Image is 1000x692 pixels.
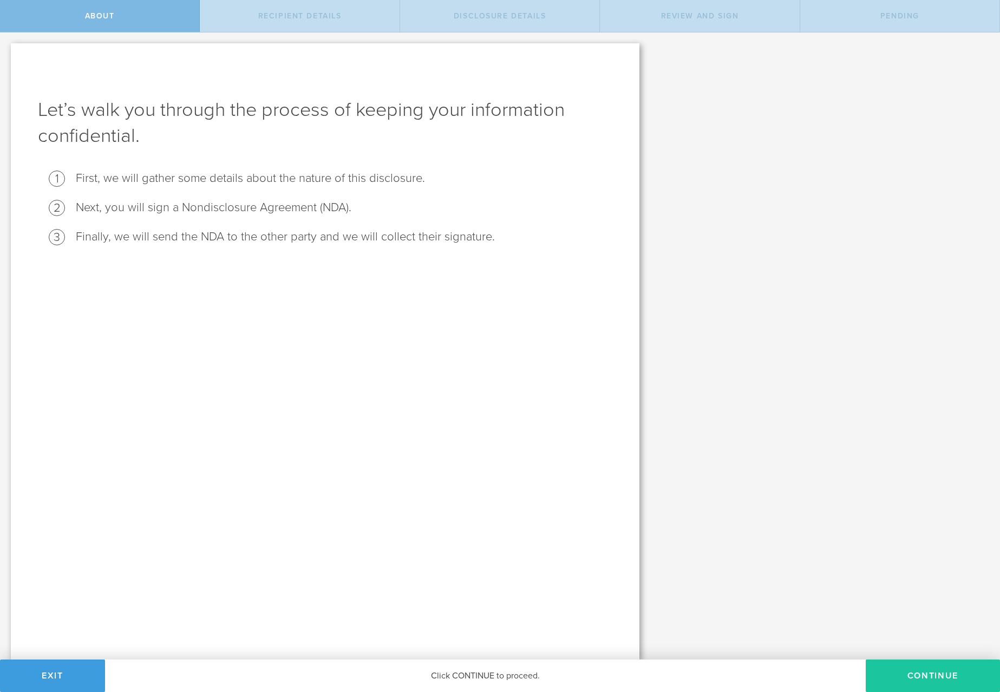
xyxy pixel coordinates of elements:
li: First, we will gather some details about the nature of this disclosure. [76,171,612,186]
li: Next, you will sign a Nondisclosure Agreement (NDA). [76,200,612,216]
button: Continue [866,660,1000,692]
span: Pending [880,11,919,21]
div: Click CONTINUE to proceed. [105,660,866,692]
span: Review and sign [661,11,739,21]
span: Recipient details [258,11,342,21]
h1: Let’s walk you through the process of keeping your information confidential. [38,97,612,149]
li: Finally, we will send the NDA to the other party and we will collect their signature. [76,229,612,245]
span: Disclosure details [454,11,546,21]
span: About [85,11,115,21]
